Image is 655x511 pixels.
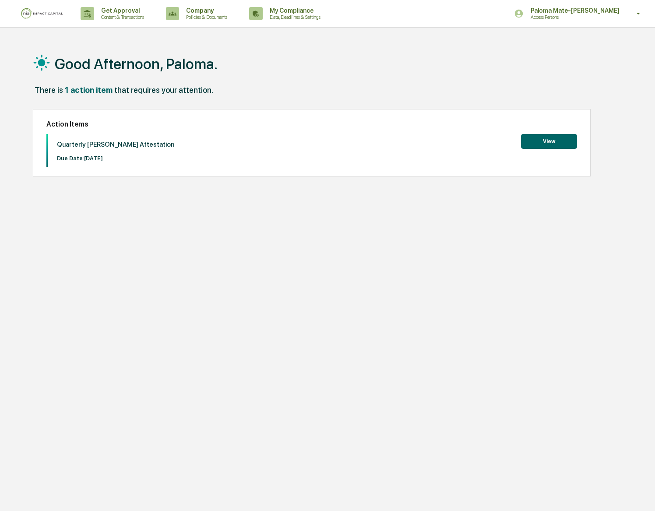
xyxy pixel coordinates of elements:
[521,137,577,145] a: View
[21,8,63,19] img: logo
[65,85,113,95] div: 1 action item
[55,55,218,73] h1: Good Afternoon, Paloma.
[263,14,325,20] p: Data, Deadlines & Settings
[524,7,624,14] p: Paloma Mate-[PERSON_NAME]
[35,85,63,95] div: There is
[179,7,232,14] p: Company
[94,14,148,20] p: Content & Transactions
[521,134,577,149] button: View
[524,14,609,20] p: Access Persons
[263,7,325,14] p: My Compliance
[57,141,174,148] p: Quarterly [PERSON_NAME] Attestation
[114,85,213,95] div: that requires your attention.
[57,155,174,162] p: Due Date: [DATE]
[179,14,232,20] p: Policies & Documents
[46,120,577,128] h2: Action Items
[94,7,148,14] p: Get Approval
